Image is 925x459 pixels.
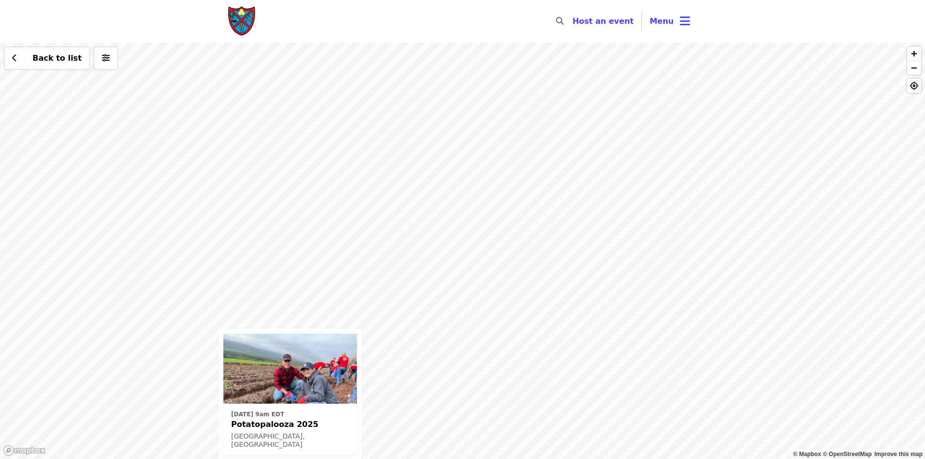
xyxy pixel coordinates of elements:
img: Potatopalooza 2025 organized by Society of St. Andrew [223,334,357,404]
time: [DATE] 9am EDT [231,410,284,419]
i: search icon [556,17,564,26]
a: See details for "Potatopalooza 2025" [223,334,357,455]
span: Back to list [33,53,82,63]
button: Zoom Out [907,61,921,75]
a: Mapbox logo [3,445,46,456]
i: bars icon [680,14,690,28]
button: Zoom In [907,47,921,61]
button: Back to list [4,47,90,70]
button: More filters (0 selected) [94,47,118,70]
button: Toggle account menu [642,10,698,33]
a: Mapbox [793,451,822,458]
img: Society of St. Andrew - Home [228,6,257,37]
span: Menu [650,17,674,26]
a: Map feedback [875,451,923,458]
i: sliders-h icon [102,53,110,63]
div: [GEOGRAPHIC_DATA], [GEOGRAPHIC_DATA] [231,432,349,449]
i: chevron-left icon [12,53,17,63]
a: OpenStreetMap [823,451,872,458]
button: Find My Location [907,79,921,93]
input: Search [570,10,577,33]
a: Host an event [572,17,634,26]
span: Potatopalooza 2025 [231,419,349,430]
